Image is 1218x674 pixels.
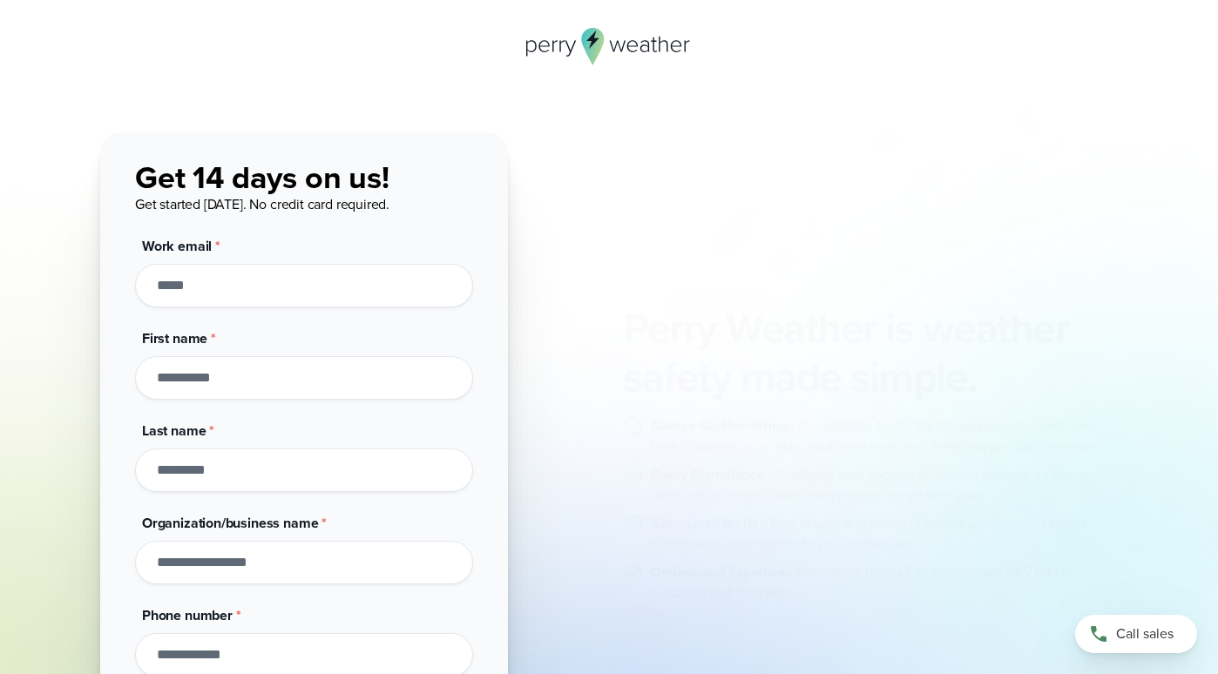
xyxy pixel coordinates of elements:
span: Call sales [1116,623,1174,644]
span: First name [142,328,207,348]
span: Get started [DATE]. No credit card required. [135,194,389,214]
span: Phone number [142,605,233,625]
span: Last name [142,421,206,441]
span: Work email [142,236,212,256]
span: Get 14 days on us! [135,154,389,200]
a: Call sales [1075,615,1197,653]
span: Organization/business name [142,513,318,533]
